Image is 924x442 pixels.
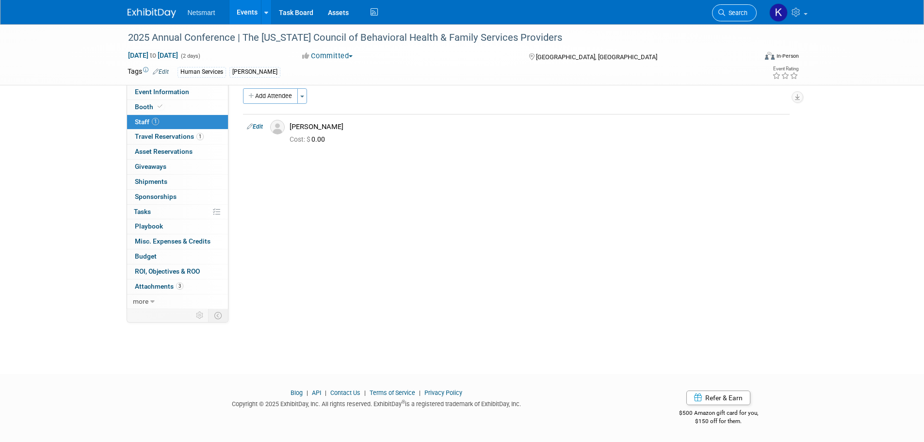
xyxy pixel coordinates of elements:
span: Attachments [135,282,183,290]
a: Travel Reservations1 [127,130,228,144]
sup: ® [402,399,405,405]
a: Privacy Policy [424,389,462,396]
a: API [312,389,321,396]
a: Refer & Earn [686,391,750,405]
img: Kaitlyn Woicke [769,3,788,22]
div: In-Person [776,52,799,60]
span: Netsmart [188,9,215,16]
div: $150 off for them. [640,417,797,426]
a: Edit [247,123,263,130]
a: Shipments [127,175,228,189]
a: Booth [127,100,228,115]
a: Misc. Expenses & Credits [127,234,228,249]
span: Travel Reservations [135,132,204,140]
span: Sponsorships [135,193,177,200]
span: Giveaways [135,163,166,170]
span: more [133,297,148,305]
a: Playbook [127,219,228,234]
button: Add Attendee [243,88,298,104]
div: 2025 Annual Conference​ | The [US_STATE] Council of Behavioral Health & Family Services Providers [125,29,742,47]
a: Sponsorships [127,190,228,204]
td: Tags [128,66,169,78]
span: 0.00 [290,135,329,143]
span: Playbook [135,222,163,230]
div: Copyright © 2025 ExhibitDay, Inc. All rights reserved. ExhibitDay is a registered trademark of Ex... [128,397,626,409]
a: Staff1 [127,115,228,130]
span: | [417,389,423,396]
a: Blog [291,389,303,396]
div: Event Rating [772,66,798,71]
div: Event Format [699,50,799,65]
span: [DATE] [DATE] [128,51,178,60]
span: [GEOGRAPHIC_DATA], [GEOGRAPHIC_DATA] [536,53,657,61]
a: more [127,295,228,309]
a: Tasks [127,205,228,219]
span: Event Information [135,88,189,96]
span: | [323,389,329,396]
span: Misc. Expenses & Credits [135,237,211,245]
span: (2 days) [180,53,200,59]
div: Human Services [178,67,226,77]
i: Booth reservation complete [158,104,162,109]
span: Staff [135,118,159,126]
a: Budget [127,249,228,264]
span: Asset Reservations [135,147,193,155]
span: Shipments [135,178,167,185]
span: | [362,389,368,396]
a: Edit [153,68,169,75]
a: Search [712,4,757,21]
span: ROI, Objectives & ROO [135,267,200,275]
span: Cost: $ [290,135,311,143]
div: [PERSON_NAME] [229,67,280,77]
a: Terms of Service [370,389,415,396]
span: 1 [152,118,159,125]
span: 1 [196,133,204,140]
button: Committed [299,51,357,61]
a: ROI, Objectives & ROO [127,264,228,279]
a: Attachments3 [127,279,228,294]
span: Search [725,9,747,16]
img: ExhibitDay [128,8,176,18]
div: $500 Amazon gift card for you, [640,403,797,425]
span: Booth [135,103,164,111]
span: Budget [135,252,157,260]
img: Associate-Profile-5.png [270,120,285,134]
span: | [304,389,310,396]
img: Format-Inperson.png [765,52,775,60]
span: Tasks [134,208,151,215]
span: to [148,51,158,59]
a: Asset Reservations [127,145,228,159]
a: Event Information [127,85,228,99]
div: [PERSON_NAME] [290,122,786,131]
td: Toggle Event Tabs [208,309,228,322]
span: 3 [176,282,183,290]
a: Giveaways [127,160,228,174]
td: Personalize Event Tab Strip [192,309,209,322]
a: Contact Us [330,389,360,396]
